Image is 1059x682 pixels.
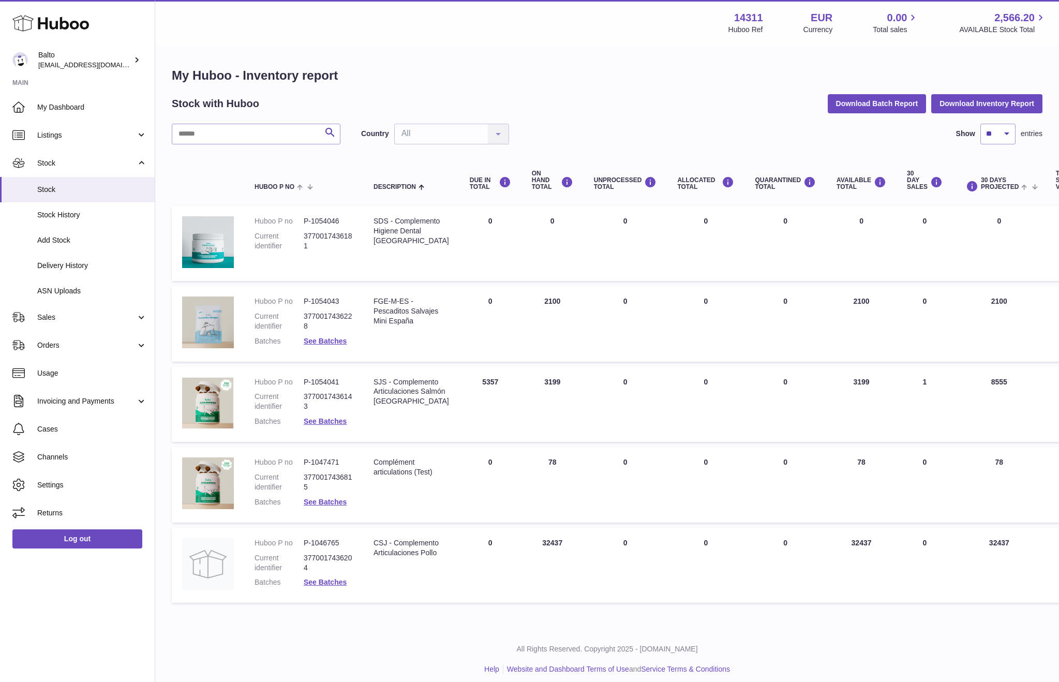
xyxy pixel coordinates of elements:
[37,130,136,140] span: Listings
[255,497,304,507] dt: Batches
[37,480,147,490] span: Settings
[897,367,953,442] td: 1
[584,367,667,442] td: 0
[828,94,927,113] button: Download Batch Report
[374,457,449,477] div: Complément articulations (Test)
[304,377,353,387] dd: P-1054041
[255,417,304,426] dt: Batches
[667,206,744,281] td: 0
[521,447,584,523] td: 78
[728,25,763,35] div: Huboo Ref
[459,447,521,523] td: 0
[172,67,1042,84] h1: My Huboo - Inventory report
[783,458,787,466] span: 0
[12,529,142,548] a: Log out
[163,644,1051,654] p: All Rights Reserved. Copyright 2025 - [DOMAIN_NAME]
[304,498,347,506] a: See Batches
[459,286,521,362] td: 0
[584,447,667,523] td: 0
[255,312,304,331] dt: Current identifier
[255,231,304,251] dt: Current identifier
[37,158,136,168] span: Stock
[459,367,521,442] td: 5357
[803,25,833,35] div: Currency
[374,377,449,407] div: SJS - Complemento Articulaciones Salmón [GEOGRAPHIC_DATA]
[304,538,353,548] dd: P-1046765
[38,50,131,70] div: Balto
[826,528,897,603] td: 32437
[304,231,353,251] dd: 3770017436181
[783,217,787,225] span: 0
[484,665,499,673] a: Help
[897,206,953,281] td: 0
[255,296,304,306] dt: Huboo P no
[897,447,953,523] td: 0
[667,447,744,523] td: 0
[953,447,1046,523] td: 78
[584,206,667,281] td: 0
[304,417,347,425] a: See Batches
[182,538,234,590] img: product image
[931,94,1042,113] button: Download Inventory Report
[374,296,449,326] div: FGE-M-ES - Pescaditos Salvajes Mini España
[953,367,1046,442] td: 8555
[255,577,304,587] dt: Batches
[953,206,1046,281] td: 0
[826,367,897,442] td: 3199
[532,170,573,191] div: ON HAND Total
[37,185,147,195] span: Stock
[755,176,816,190] div: QUARANTINED Total
[594,176,657,190] div: UNPROCESSED Total
[470,176,511,190] div: DUE IN TOTAL
[304,553,353,573] dd: 3770017436204
[38,61,152,69] span: [EMAIL_ADDRESS][DOMAIN_NAME]
[521,286,584,362] td: 2100
[37,368,147,378] span: Usage
[255,472,304,492] dt: Current identifier
[37,235,147,245] span: Add Stock
[507,665,629,673] a: Website and Dashboard Terms of Use
[255,392,304,411] dt: Current identifier
[255,553,304,573] dt: Current identifier
[953,286,1046,362] td: 2100
[37,102,147,112] span: My Dashboard
[994,11,1035,25] span: 2,566.20
[584,286,667,362] td: 0
[959,11,1047,35] a: 2,566.20 AVAILABLE Stock Total
[304,312,353,331] dd: 3770017436228
[304,392,353,411] dd: 3770017436143
[255,377,304,387] dt: Huboo P no
[783,539,787,547] span: 0
[304,296,353,306] dd: P-1054043
[584,528,667,603] td: 0
[887,11,907,25] span: 0.00
[837,176,886,190] div: AVAILABLE Total
[667,367,744,442] td: 0
[667,286,744,362] td: 0
[826,447,897,523] td: 78
[459,528,521,603] td: 0
[677,176,734,190] div: ALLOCATED Total
[953,528,1046,603] td: 32437
[304,216,353,226] dd: P-1054046
[783,378,787,386] span: 0
[12,52,28,68] img: calexander@softion.consulting
[734,11,763,25] strong: 14311
[459,206,521,281] td: 0
[826,286,897,362] td: 2100
[182,296,234,348] img: product image
[37,261,147,271] span: Delivery History
[255,538,304,548] dt: Huboo P no
[37,286,147,296] span: ASN Uploads
[374,538,449,558] div: CSJ - Complemento Articulaciones Pollo
[897,528,953,603] td: 0
[172,97,259,111] h2: Stock with Huboo
[374,216,449,246] div: SDS - Complemento Higiene Dental [GEOGRAPHIC_DATA]
[182,457,234,509] img: product image
[641,665,730,673] a: Service Terms & Conditions
[304,457,353,467] dd: P-1047471
[907,170,943,191] div: 30 DAY SALES
[897,286,953,362] td: 0
[361,129,389,139] label: Country
[182,216,234,268] img: product image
